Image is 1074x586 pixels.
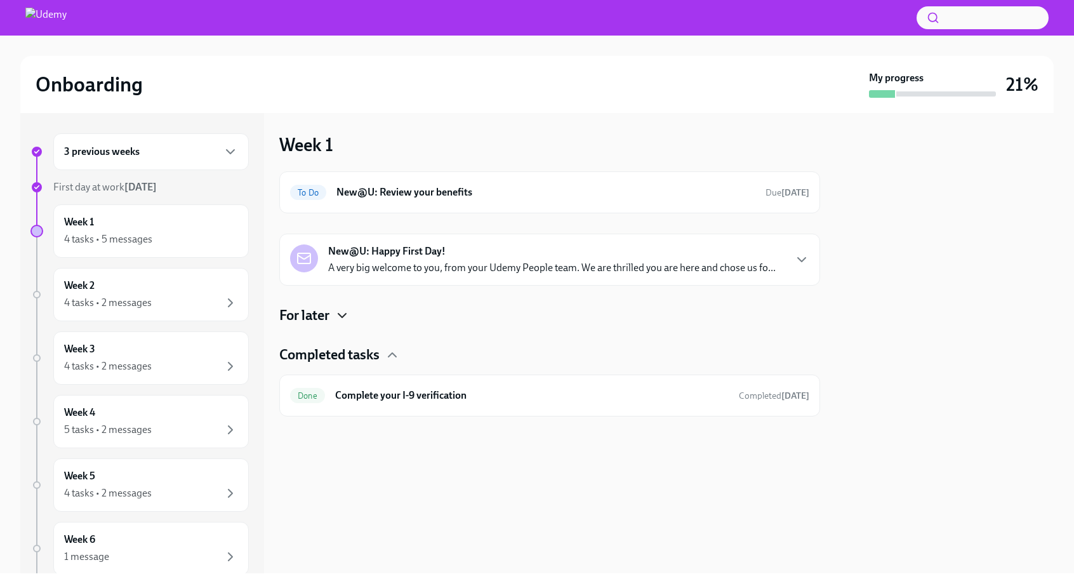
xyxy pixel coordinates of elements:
[781,390,809,401] strong: [DATE]
[30,204,249,258] a: Week 14 tasks • 5 messages
[64,550,109,564] div: 1 message
[64,342,95,356] h6: Week 3
[328,244,446,258] strong: New@U: Happy First Day!
[30,268,249,321] a: Week 24 tasks • 2 messages
[1006,73,1038,96] h3: 21%
[30,395,249,448] a: Week 45 tasks • 2 messages
[53,133,249,170] div: 3 previous weeks
[64,469,95,483] h6: Week 5
[328,261,776,275] p: A very big welcome to you, from your Udemy People team. We are thrilled you are here and chose us...
[781,187,809,198] strong: [DATE]
[766,187,809,199] span: October 13th, 2025 09:00
[279,345,820,364] div: Completed tasks
[30,331,249,385] a: Week 34 tasks • 2 messages
[64,145,140,159] h6: 3 previous weeks
[30,458,249,512] a: Week 54 tasks • 2 messages
[766,187,809,198] span: Due
[290,188,326,197] span: To Do
[64,232,152,246] div: 4 tasks • 5 messages
[64,486,152,500] div: 4 tasks • 2 messages
[336,185,755,199] h6: New@U: Review your benefits
[279,345,380,364] h4: Completed tasks
[124,181,157,193] strong: [DATE]
[869,71,924,85] strong: My progress
[739,390,809,402] span: October 6th, 2025 10:26
[64,215,94,229] h6: Week 1
[25,8,67,28] img: Udemy
[290,391,325,401] span: Done
[64,533,95,547] h6: Week 6
[290,182,809,203] a: To DoNew@U: Review your benefitsDue[DATE]
[30,522,249,575] a: Week 61 message
[335,389,729,403] h6: Complete your I-9 verification
[64,359,152,373] div: 4 tasks • 2 messages
[30,180,249,194] a: First day at work[DATE]
[64,279,95,293] h6: Week 2
[279,306,820,325] div: For later
[279,133,333,156] h3: Week 1
[64,406,95,420] h6: Week 4
[36,72,143,97] h2: Onboarding
[279,306,329,325] h4: For later
[53,181,157,193] span: First day at work
[739,390,809,401] span: Completed
[64,296,152,310] div: 4 tasks • 2 messages
[64,423,152,437] div: 5 tasks • 2 messages
[290,385,809,406] a: DoneComplete your I-9 verificationCompleted[DATE]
